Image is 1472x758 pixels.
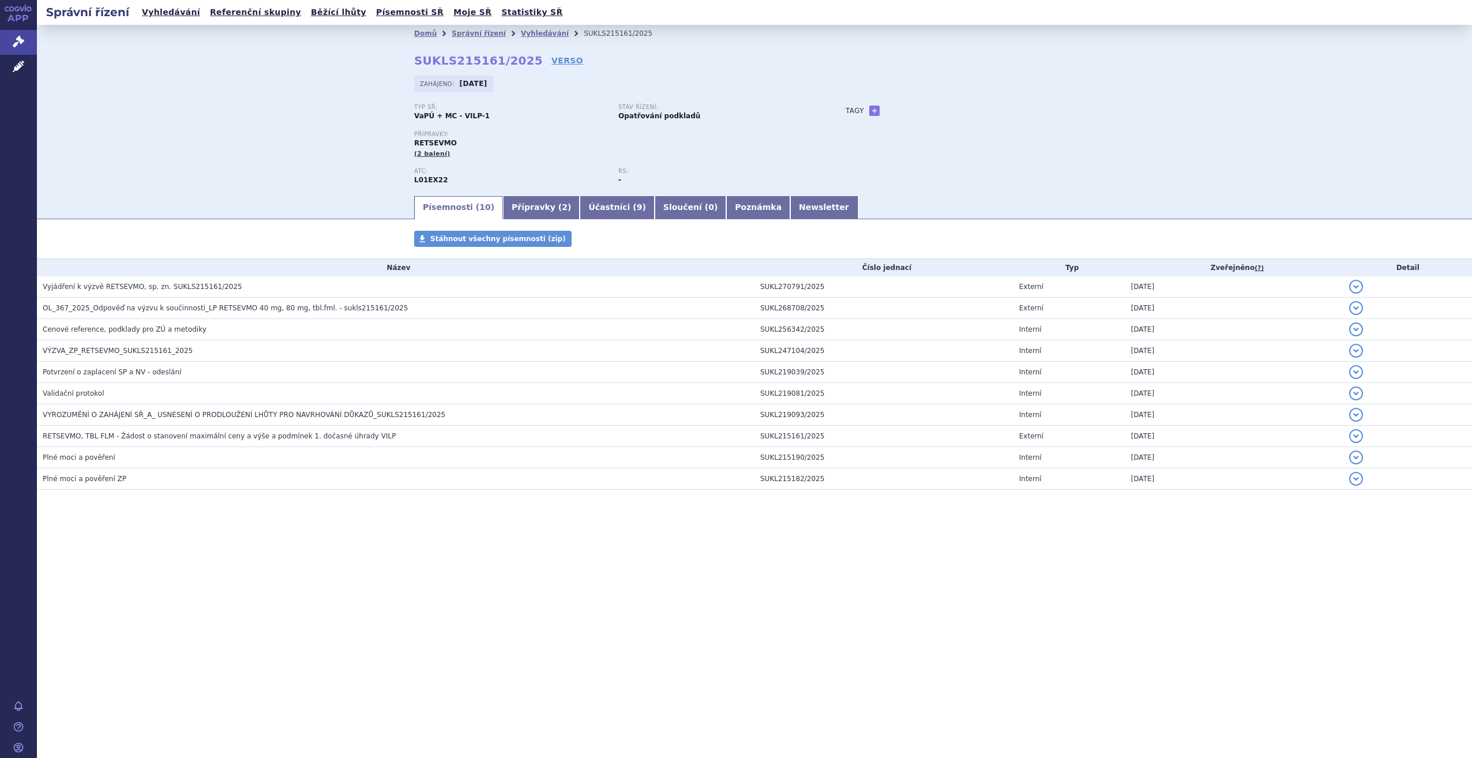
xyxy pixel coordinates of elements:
[1125,404,1344,426] td: [DATE]
[754,383,1013,404] td: SUKL219081/2025
[414,231,572,247] a: Stáhnout všechny písemnosti (zip)
[414,196,503,219] a: Písemnosti (10)
[1019,325,1042,333] span: Interní
[1349,365,1363,379] button: detail
[1125,259,1344,276] th: Zveřejněno
[43,432,396,440] span: RETSEVMO, TBL FLM - Žádost o stanovení maximální ceny a výše a podmínek 1. dočasné úhrady VILP
[414,54,543,67] strong: SUKLS215161/2025
[1349,429,1363,443] button: detail
[655,196,726,219] a: Sloučení (0)
[414,131,823,138] p: Přípravky:
[1125,298,1344,319] td: [DATE]
[414,150,450,157] span: (2 balení)
[1019,283,1043,291] span: Externí
[1125,426,1344,447] td: [DATE]
[1013,259,1125,276] th: Typ
[420,79,456,88] span: Zahájeno:
[414,104,607,111] p: Typ SŘ:
[1125,447,1344,468] td: [DATE]
[869,106,880,116] a: +
[521,29,569,37] a: Vyhledávání
[138,5,204,20] a: Vyhledávání
[790,196,858,219] a: Newsletter
[551,55,583,66] a: VERSO
[43,368,181,376] span: Potvrzení o zaplacení SP a NV - odeslání
[460,80,487,88] strong: [DATE]
[1125,362,1344,383] td: [DATE]
[754,447,1013,468] td: SUKL215190/2025
[754,298,1013,319] td: SUKL268708/2025
[726,196,790,219] a: Poznámka
[1255,264,1264,272] abbr: (?)
[414,176,448,184] strong: SELPERKATINIB
[584,25,667,42] li: SUKLS215161/2025
[754,468,1013,490] td: SUKL215182/2025
[43,475,126,483] span: Plné moci a pověření ZP
[1349,301,1363,315] button: detail
[1019,432,1043,440] span: Externí
[414,29,437,37] a: Domů
[43,283,242,291] span: Vyjádření k výzvě RETSEVMO, sp. zn. SUKLS215161/2025
[1019,389,1042,397] span: Interní
[754,340,1013,362] td: SUKL247104/2025
[1349,451,1363,464] button: detail
[414,112,490,120] strong: VaPÚ + MC - VILP-1
[414,139,457,147] span: RETSEVMO
[450,5,495,20] a: Moje SŘ
[43,347,193,355] span: VÝZVA_ZP_RETSEVMO_SUKLS215161_2025
[37,4,138,20] h2: Správní řízení
[430,235,566,243] span: Stáhnout všechny písemnosti (zip)
[1019,347,1042,355] span: Interní
[754,404,1013,426] td: SUKL219093/2025
[43,304,408,312] span: OL_367_2025_Odpověď na výzvu k součinnosti_LP RETSEVMO 40 mg, 80 mg, tbl.fml. - sukls215161/2025
[1019,304,1043,312] span: Externí
[754,362,1013,383] td: SUKL219039/2025
[206,5,305,20] a: Referenční skupiny
[43,389,104,397] span: Validační protokol
[1349,472,1363,486] button: detail
[1349,344,1363,358] button: detail
[1019,368,1042,376] span: Interní
[1343,259,1472,276] th: Detail
[37,259,754,276] th: Název
[618,168,811,175] p: RS:
[43,325,206,333] span: Cenové reference, podklady pro ZÚ a metodiky
[1019,411,1042,419] span: Interní
[580,196,654,219] a: Účastníci (9)
[373,5,447,20] a: Písemnosti SŘ
[754,276,1013,298] td: SUKL270791/2025
[1349,408,1363,422] button: detail
[618,112,700,120] strong: Opatřování podkladů
[1125,383,1344,404] td: [DATE]
[618,104,811,111] p: Stav řízení:
[307,5,370,20] a: Běžící lhůty
[562,202,568,212] span: 2
[1125,340,1344,362] td: [DATE]
[1125,319,1344,340] td: [DATE]
[1349,322,1363,336] button: detail
[1019,453,1042,461] span: Interní
[498,5,566,20] a: Statistiky SŘ
[754,426,1013,447] td: SUKL215161/2025
[618,176,621,184] strong: -
[1125,276,1344,298] td: [DATE]
[1125,468,1344,490] td: [DATE]
[754,259,1013,276] th: Číslo jednací
[637,202,643,212] span: 9
[1349,386,1363,400] button: detail
[846,104,864,118] h3: Tagy
[754,319,1013,340] td: SUKL256342/2025
[43,411,445,419] span: VYROZUMĚNÍ O ZAHÁJENÍ SŘ_A_ USNESENÍ O PRODLOUŽENÍ LHŮTY PRO NAVRHOVÁNÍ DŮKAZŮ_SUKLS215161/2025
[1349,280,1363,294] button: detail
[452,29,506,37] a: Správní řízení
[43,453,115,461] span: Plné moci a pověření
[414,168,607,175] p: ATC:
[479,202,490,212] span: 10
[708,202,714,212] span: 0
[503,196,580,219] a: Přípravky (2)
[1019,475,1042,483] span: Interní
